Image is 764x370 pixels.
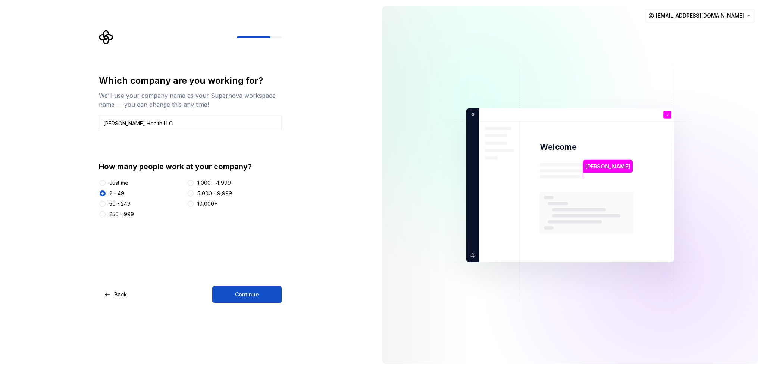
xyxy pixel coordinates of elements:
[197,179,231,187] div: 1,000 - 4,999
[666,112,668,116] p: J
[109,211,134,218] div: 250 - 999
[99,115,282,131] input: Company name
[99,161,282,172] div: How many people work at your company?
[645,9,755,22] button: [EMAIL_ADDRESS][DOMAIN_NAME]
[99,75,282,87] div: Which company are you working for?
[99,286,133,303] button: Back
[585,162,630,170] p: [PERSON_NAME]
[540,142,576,152] p: Welcome
[114,291,127,298] span: Back
[109,179,128,187] div: Just me
[212,286,282,303] button: Continue
[656,12,744,19] span: [EMAIL_ADDRESS][DOMAIN_NAME]
[109,190,124,197] div: 2 - 49
[99,91,282,109] div: We’ll use your company name as your Supernova workspace name — you can change this any time!
[197,190,232,197] div: 5,000 - 9,999
[109,200,131,208] div: 50 - 249
[235,291,259,298] span: Continue
[99,30,114,45] svg: Supernova Logo
[469,111,474,118] p: G
[197,200,217,208] div: 10,000+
